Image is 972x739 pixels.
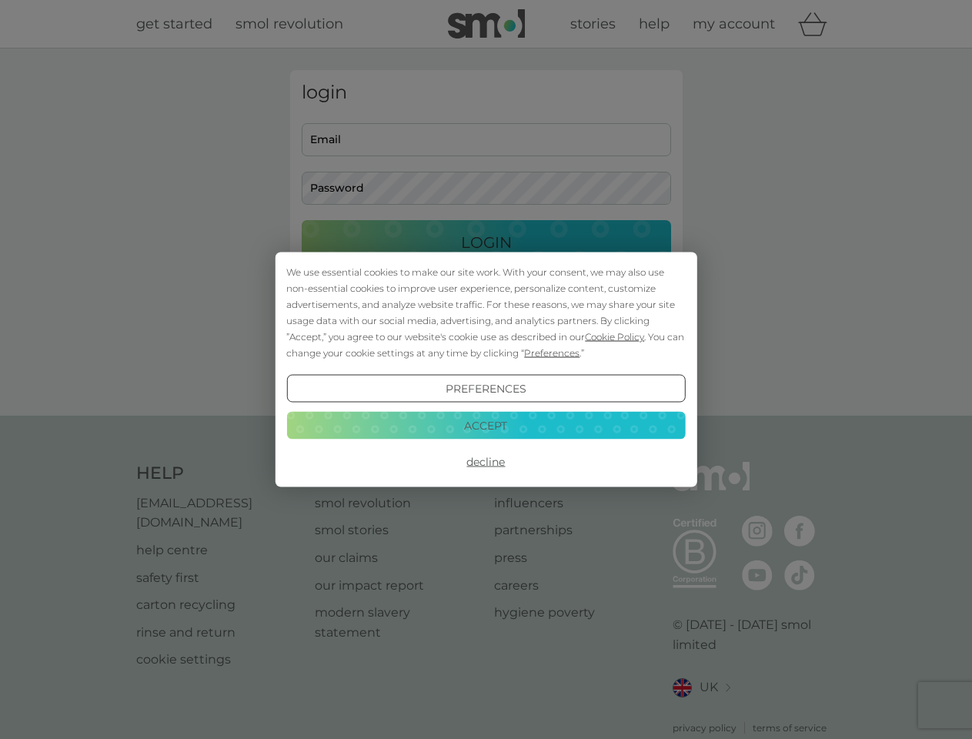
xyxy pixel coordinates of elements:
[286,375,685,403] button: Preferences
[286,411,685,439] button: Accept
[275,252,696,487] div: Cookie Consent Prompt
[524,347,580,359] span: Preferences
[286,448,685,476] button: Decline
[286,264,685,361] div: We use essential cookies to make our site work. With your consent, we may also use non-essential ...
[585,331,644,343] span: Cookie Policy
